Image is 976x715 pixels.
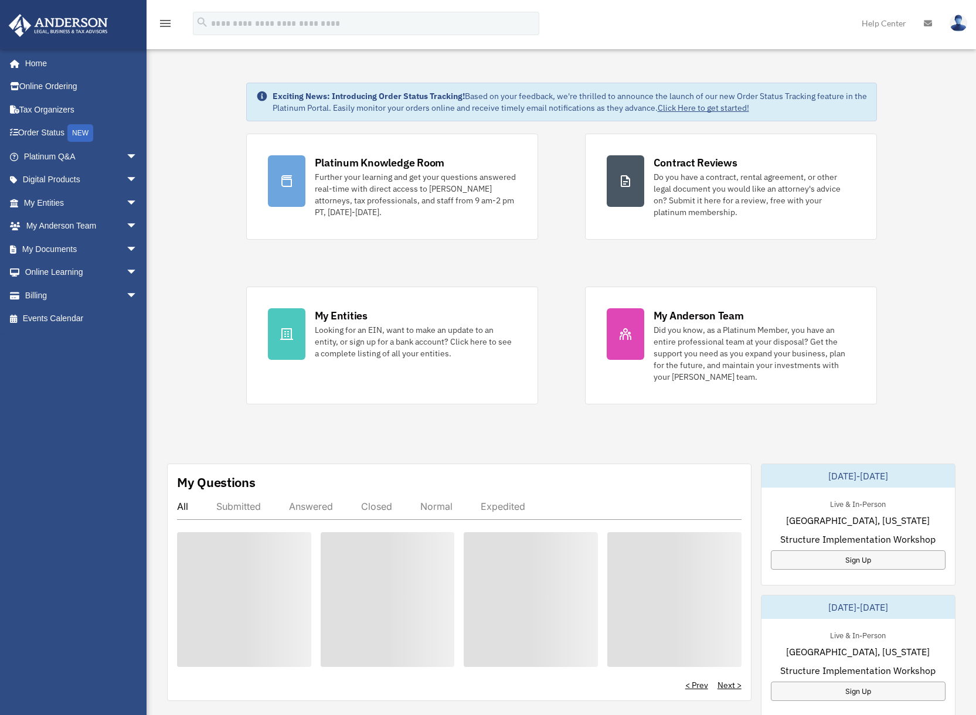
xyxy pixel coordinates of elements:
[658,103,749,113] a: Click Here to get started!
[786,513,930,527] span: [GEOGRAPHIC_DATA], [US_STATE]
[771,550,946,570] a: Sign Up
[585,287,877,404] a: My Anderson Team Did you know, as a Platinum Member, you have an entire professional team at your...
[780,663,936,677] span: Structure Implementation Workshop
[654,155,737,170] div: Contract Reviews
[126,191,149,215] span: arrow_drop_down
[8,261,155,284] a: Online Learningarrow_drop_down
[126,237,149,261] span: arrow_drop_down
[289,501,333,512] div: Answered
[158,16,172,30] i: menu
[246,134,538,240] a: Platinum Knowledge Room Further your learning and get your questions answered real-time with dire...
[786,645,930,659] span: [GEOGRAPHIC_DATA], [US_STATE]
[216,501,261,512] div: Submitted
[5,14,111,37] img: Anderson Advisors Platinum Portal
[8,145,155,168] a: Platinum Q&Aarrow_drop_down
[8,237,155,261] a: My Documentsarrow_drop_down
[158,21,172,30] a: menu
[685,679,708,691] a: < Prev
[8,75,155,98] a: Online Ordering
[420,501,453,512] div: Normal
[481,501,525,512] div: Expedited
[273,90,867,114] div: Based on your feedback, we're thrilled to announce the launch of our new Order Status Tracking fe...
[315,171,516,218] div: Further your learning and get your questions answered real-time with direct access to [PERSON_NAM...
[196,16,209,29] i: search
[126,215,149,239] span: arrow_drop_down
[654,171,855,218] div: Do you have a contract, rental agreement, or other legal document you would like an attorney's ad...
[654,324,855,383] div: Did you know, as a Platinum Member, you have an entire professional team at your disposal? Get th...
[126,284,149,308] span: arrow_drop_down
[8,52,149,75] a: Home
[126,145,149,169] span: arrow_drop_down
[780,532,936,546] span: Structure Implementation Workshop
[315,155,445,170] div: Platinum Knowledge Room
[8,191,155,215] a: My Entitiesarrow_drop_down
[950,15,967,32] img: User Pic
[761,595,955,619] div: [DATE]-[DATE]
[126,261,149,285] span: arrow_drop_down
[8,284,155,307] a: Billingarrow_drop_down
[177,501,188,512] div: All
[771,682,946,701] a: Sign Up
[361,501,392,512] div: Closed
[821,497,895,509] div: Live & In-Person
[126,168,149,192] span: arrow_drop_down
[315,324,516,359] div: Looking for an EIN, want to make an update to an entity, or sign up for a bank account? Click her...
[315,308,368,323] div: My Entities
[177,474,256,491] div: My Questions
[654,308,744,323] div: My Anderson Team
[8,215,155,238] a: My Anderson Teamarrow_drop_down
[8,168,155,192] a: Digital Productsarrow_drop_down
[8,307,155,331] a: Events Calendar
[8,121,155,145] a: Order StatusNEW
[273,91,465,101] strong: Exciting News: Introducing Order Status Tracking!
[761,464,955,488] div: [DATE]-[DATE]
[585,134,877,240] a: Contract Reviews Do you have a contract, rental agreement, or other legal document you would like...
[717,679,742,691] a: Next >
[821,628,895,641] div: Live & In-Person
[8,98,155,121] a: Tax Organizers
[67,124,93,142] div: NEW
[246,287,538,404] a: My Entities Looking for an EIN, want to make an update to an entity, or sign up for a bank accoun...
